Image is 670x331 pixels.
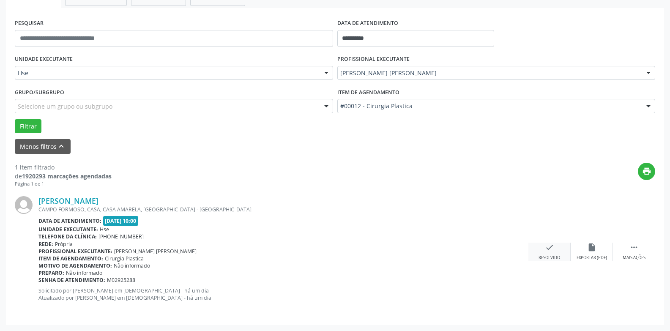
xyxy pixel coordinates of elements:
[15,86,64,99] label: Grupo/Subgrupo
[15,119,41,134] button: Filtrar
[638,163,655,180] button: print
[337,86,399,99] label: Item de agendamento
[38,248,112,255] b: Profissional executante:
[38,241,53,248] b: Rede:
[539,255,560,261] div: Resolvido
[337,17,398,30] label: DATA DE ATENDIMENTO
[15,139,71,154] button: Menos filtroskeyboard_arrow_up
[587,243,596,252] i: insert_drive_file
[577,255,607,261] div: Exportar (PDF)
[340,69,638,77] span: [PERSON_NAME] [PERSON_NAME]
[337,53,410,66] label: PROFISSIONAL EXECUTANTE
[545,243,554,252] i: check
[18,69,316,77] span: Hse
[38,262,112,269] b: Motivo de agendamento:
[38,196,98,205] a: [PERSON_NAME]
[114,262,150,269] span: Não informado
[38,226,98,233] b: Unidade executante:
[642,167,651,176] i: print
[15,53,73,66] label: UNIDADE EXECUTANTE
[105,255,144,262] span: Cirurgia Plastica
[98,233,144,240] span: [PHONE_NUMBER]
[340,102,638,110] span: #00012 - Cirurgia Plastica
[629,243,639,252] i: 
[66,269,102,276] span: Não informado
[57,142,66,151] i: keyboard_arrow_up
[38,206,528,213] div: CAMPO FORMOSO, CASA, CASA AMARELA, [GEOGRAPHIC_DATA] - [GEOGRAPHIC_DATA]
[100,226,109,233] span: Hse
[18,102,112,111] span: Selecione um grupo ou subgrupo
[114,248,197,255] span: [PERSON_NAME] [PERSON_NAME]
[15,196,33,214] img: img
[15,17,44,30] label: PESQUISAR
[103,216,139,226] span: [DATE] 10:00
[15,163,112,172] div: 1 item filtrado
[38,255,103,262] b: Item de agendamento:
[38,269,64,276] b: Preparo:
[38,217,101,224] b: Data de atendimento:
[55,241,73,248] span: Própria
[38,276,105,284] b: Senha de atendimento:
[38,233,97,240] b: Telefone da clínica:
[38,287,528,301] p: Solicitado por [PERSON_NAME] em [DEMOGRAPHIC_DATA] - há um dia Atualizado por [PERSON_NAME] em [D...
[107,276,135,284] span: M02925288
[22,172,112,180] strong: 1920293 marcações agendadas
[15,172,112,181] div: de
[15,181,112,188] div: Página 1 de 1
[623,255,645,261] div: Mais ações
